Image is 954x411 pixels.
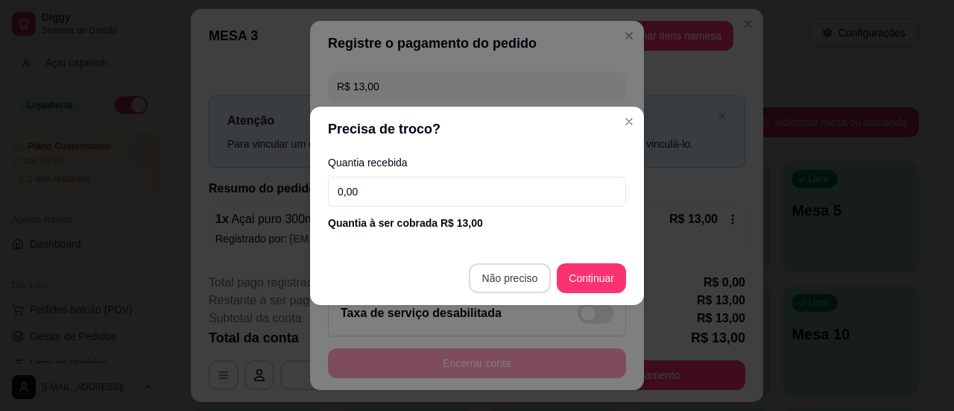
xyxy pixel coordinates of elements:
button: Continuar [557,263,626,293]
button: Não preciso [469,263,552,293]
label: Quantia recebida [328,157,626,168]
div: Quantia à ser cobrada R$ 13,00 [328,216,626,230]
header: Precisa de troco? [310,107,644,151]
button: Close [617,110,641,134]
